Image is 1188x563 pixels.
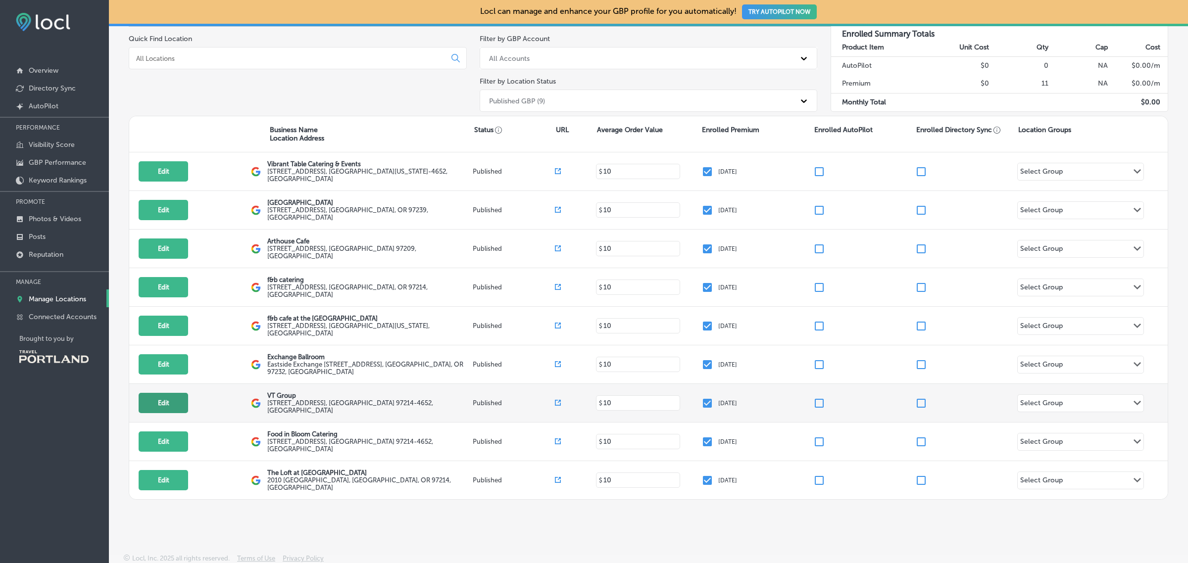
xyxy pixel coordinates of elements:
[251,398,261,408] img: logo
[599,323,602,329] p: $
[267,469,470,476] p: The Loft at [GEOGRAPHIC_DATA]
[251,360,261,370] img: logo
[267,206,470,221] label: [STREET_ADDRESS] , [GEOGRAPHIC_DATA], OR 97239, [GEOGRAPHIC_DATA]
[270,126,324,142] p: Business Name Location Address
[489,54,530,62] div: All Accounts
[29,102,58,110] p: AutoPilot
[19,350,89,363] img: Travel Portland
[29,313,97,321] p: Connected Accounts
[267,315,470,322] p: f&b cafe at the [GEOGRAPHIC_DATA]
[473,206,555,214] p: Published
[1020,437,1063,449] div: Select Group
[267,160,470,168] p: Vibrant Table Catering & Events
[1049,75,1108,93] td: NA
[473,245,555,252] p: Published
[599,168,602,175] p: $
[489,96,545,105] div: Published GBP (9)
[267,276,470,283] p: f&b catering
[1020,283,1063,294] div: Select Group
[480,77,556,86] label: Filter by Location Status
[139,470,188,490] button: Edit
[1020,360,1063,372] div: Select Group
[718,400,737,407] p: [DATE]
[29,295,86,303] p: Manage Locations
[29,66,58,75] p: Overview
[267,438,470,453] label: [STREET_ADDRESS] , [GEOGRAPHIC_DATA] 97214-4652, [GEOGRAPHIC_DATA]
[29,141,75,149] p: Visibility Score
[599,400,602,407] p: $
[718,477,737,484] p: [DATE]
[831,93,930,111] td: Monthly Total
[251,244,261,254] img: logo
[139,161,188,182] button: Edit
[267,392,470,399] p: VT Group
[916,126,1001,134] p: Enrolled Directory Sync
[267,245,470,260] label: [STREET_ADDRESS] , [GEOGRAPHIC_DATA] 97209, [GEOGRAPHIC_DATA]
[930,39,990,57] th: Unit Cost
[132,555,230,562] p: Locl, Inc. 2025 all rights reserved.
[29,176,87,185] p: Keyword Rankings
[1020,244,1063,256] div: Select Group
[473,322,555,329] p: Published
[135,54,444,63] input: All Locations
[29,250,63,259] p: Reputation
[139,316,188,336] button: Edit
[718,207,737,214] p: [DATE]
[29,233,46,241] p: Posts
[267,199,470,206] p: [GEOGRAPHIC_DATA]
[267,322,470,337] label: [STREET_ADDRESS] , [GEOGRAPHIC_DATA][US_STATE], [GEOGRAPHIC_DATA]
[139,431,188,452] button: Edit
[251,282,261,292] img: logo
[831,22,1168,39] h3: Enrolled Summary Totals
[597,126,663,134] p: Average Order Value
[702,126,759,134] p: Enrolled Premium
[251,321,261,331] img: logo
[1020,322,1063,333] div: Select Group
[930,56,990,75] td: $0
[139,354,188,375] button: Edit
[599,438,602,445] p: $
[599,284,602,291] p: $
[1020,167,1063,179] div: Select Group
[251,205,261,215] img: logo
[267,283,470,298] label: [STREET_ADDRESS] , [GEOGRAPHIC_DATA], OR 97214, [GEOGRAPHIC_DATA]
[1020,399,1063,410] div: Select Group
[599,207,602,214] p: $
[599,477,602,484] p: $
[473,361,555,368] p: Published
[718,245,737,252] p: [DATE]
[473,168,555,175] p: Published
[1108,39,1168,57] th: Cost
[1049,56,1108,75] td: NA
[473,438,555,445] p: Published
[267,237,470,245] p: Arthouse Cafe
[267,361,470,375] label: Eastside Exchange [STREET_ADDRESS] , [GEOGRAPHIC_DATA], OR 97232, [GEOGRAPHIC_DATA]
[129,35,192,43] label: Quick Find Location
[251,167,261,177] img: logo
[1108,56,1168,75] td: $ 0.00 /m
[1108,93,1168,111] td: $ 0.00
[19,335,109,342] p: Brought to you by
[267,399,470,414] label: [STREET_ADDRESS] , [GEOGRAPHIC_DATA] 97214-4652, [GEOGRAPHIC_DATA]
[267,476,470,491] label: 2010 [GEOGRAPHIC_DATA] , [GEOGRAPHIC_DATA], OR 97214, [GEOGRAPHIC_DATA]
[814,126,873,134] p: Enrolled AutoPilot
[842,43,884,51] strong: Product Item
[1108,75,1168,93] td: $ 0.00 /m
[474,126,556,134] p: Status
[718,361,737,368] p: [DATE]
[480,35,550,43] label: Filter by GBP Account
[139,277,188,297] button: Edit
[139,200,188,220] button: Edit
[556,126,569,134] p: URL
[473,476,555,484] p: Published
[29,84,76,93] p: Directory Sync
[251,437,261,447] img: logo
[29,215,81,223] p: Photos & Videos
[29,158,86,167] p: GBP Performance
[1018,126,1071,134] p: Location Groups
[718,168,737,175] p: [DATE]
[718,438,737,445] p: [DATE]
[473,399,555,407] p: Published
[1049,39,1108,57] th: Cap
[718,284,737,291] p: [DATE]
